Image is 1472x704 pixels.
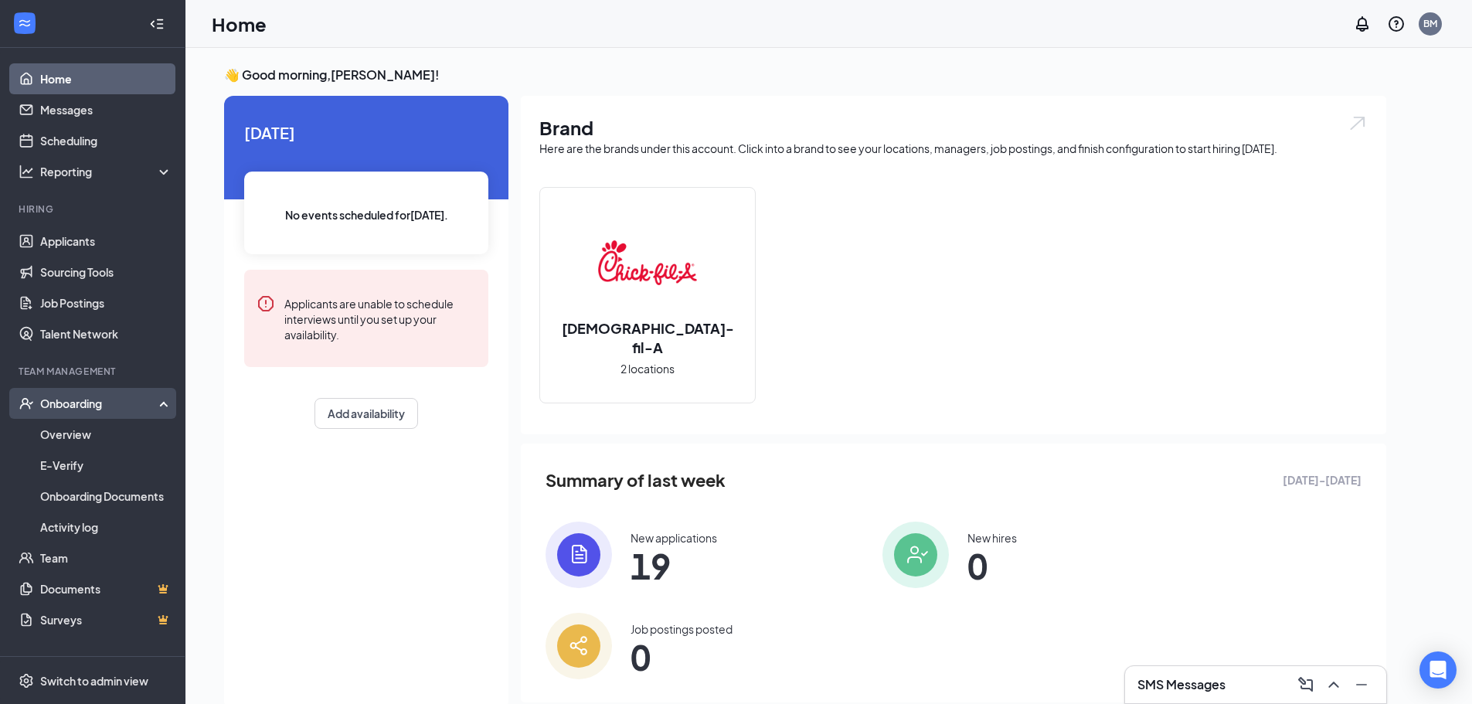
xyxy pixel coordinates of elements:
[19,365,169,378] div: Team Management
[212,11,267,37] h1: Home
[40,318,172,349] a: Talent Network
[40,287,172,318] a: Job Postings
[539,114,1368,141] h1: Brand
[1353,15,1372,33] svg: Notifications
[314,398,418,429] button: Add availability
[620,360,675,377] span: 2 locations
[631,552,717,580] span: 19
[224,66,1386,83] h3: 👋 Good morning, [PERSON_NAME] !
[540,318,755,357] h2: [DEMOGRAPHIC_DATA]-fil-A
[1324,675,1343,694] svg: ChevronUp
[1349,672,1374,697] button: Minimize
[40,450,172,481] a: E-Verify
[19,164,34,179] svg: Analysis
[40,63,172,94] a: Home
[19,673,34,689] svg: Settings
[967,552,1017,580] span: 0
[40,512,172,542] a: Activity log
[40,419,172,450] a: Overview
[1352,675,1371,694] svg: Minimize
[284,294,476,342] div: Applicants are unable to schedule interviews until you set up your availability.
[40,396,159,411] div: Onboarding
[19,202,169,216] div: Hiring
[631,621,733,637] div: Job postings posted
[40,542,172,573] a: Team
[40,604,172,635] a: SurveysCrown
[1297,675,1315,694] svg: ComposeMessage
[539,141,1368,156] div: Here are the brands under this account. Click into a brand to see your locations, managers, job p...
[546,467,726,494] span: Summary of last week
[1283,471,1362,488] span: [DATE] - [DATE]
[1321,672,1346,697] button: ChevronUp
[1423,17,1437,30] div: BM
[40,257,172,287] a: Sourcing Tools
[149,16,165,32] svg: Collapse
[1419,651,1457,689] div: Open Intercom Messenger
[967,530,1017,546] div: New hires
[1294,672,1318,697] button: ComposeMessage
[40,94,172,125] a: Messages
[40,164,173,179] div: Reporting
[40,481,172,512] a: Onboarding Documents
[40,125,172,156] a: Scheduling
[1137,676,1226,693] h3: SMS Messages
[244,121,488,145] span: [DATE]
[285,206,448,223] span: No events scheduled for [DATE] .
[598,213,697,312] img: Chick-fil-A
[631,530,717,546] div: New applications
[40,226,172,257] a: Applicants
[1348,114,1368,132] img: open.6027fd2a22e1237b5b06.svg
[19,396,34,411] svg: UserCheck
[631,643,733,671] span: 0
[546,613,612,679] img: icon
[257,294,275,313] svg: Error
[882,522,949,588] img: icon
[546,522,612,588] img: icon
[40,573,172,604] a: DocumentsCrown
[1387,15,1406,33] svg: QuestionInfo
[17,15,32,31] svg: WorkstreamLogo
[40,673,148,689] div: Switch to admin view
